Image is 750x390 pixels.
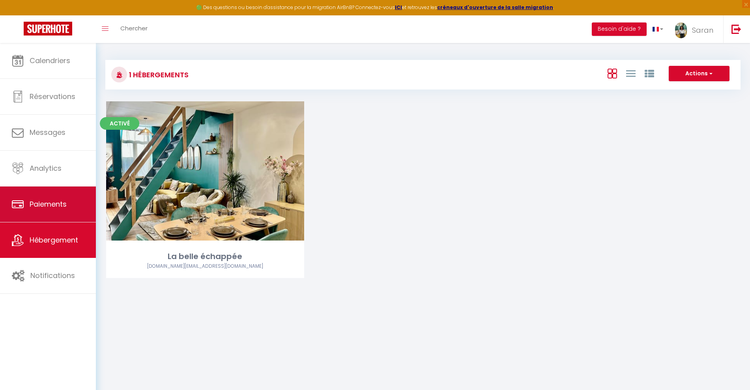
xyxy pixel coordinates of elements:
[30,127,65,137] span: Messages
[30,235,78,245] span: Hébergement
[30,271,75,280] span: Notifications
[692,25,713,35] span: Saran
[30,56,70,65] span: Calendriers
[30,91,75,101] span: Réservations
[114,15,153,43] a: Chercher
[395,4,402,11] a: ICI
[645,67,654,80] a: Vue par Groupe
[106,263,304,270] div: Airbnb
[669,66,729,82] button: Actions
[608,67,617,80] a: Vue en Box
[120,24,148,32] span: Chercher
[24,22,72,35] img: Super Booking
[6,3,30,27] button: Ouvrir le widget de chat LiveChat
[127,66,189,84] h3: 1 Hébergements
[675,22,687,38] img: ...
[731,24,741,34] img: logout
[30,163,62,173] span: Analytics
[106,250,304,263] div: La belle échappée
[30,199,67,209] span: Paiements
[626,67,636,80] a: Vue en Liste
[437,4,553,11] a: créneaux d'ouverture de la salle migration
[592,22,647,36] button: Besoin d'aide ?
[669,15,723,43] a: ... Saran
[100,117,139,130] span: Activé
